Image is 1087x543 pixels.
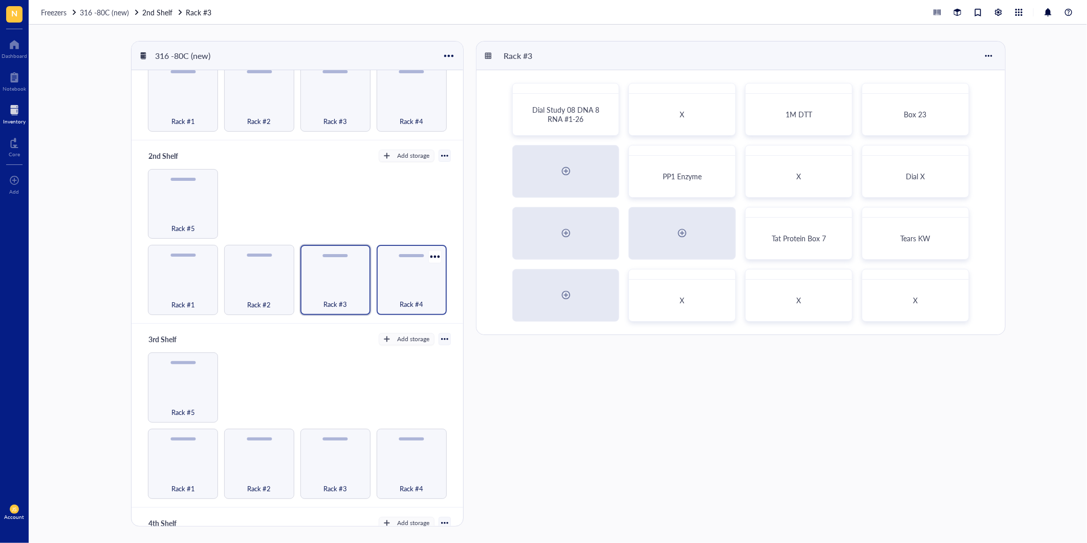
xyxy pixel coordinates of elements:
[379,517,434,529] button: Add storage
[10,189,19,195] div: Add
[323,483,347,494] span: Rack #3
[171,299,195,310] span: Rack #1
[3,69,26,92] a: Notebook
[144,516,205,530] div: 4th Shelf
[144,149,205,163] div: 2nd Shelf
[379,150,434,162] button: Add storage
[772,233,826,243] span: Tat Protein Box 7
[41,7,78,18] a: Freezers
[400,299,423,310] span: Rack #4
[532,105,601,124] span: Dial Study 08 DNA 8 RNA #1-26
[5,514,25,520] div: Account
[680,109,685,119] span: X
[2,53,27,59] div: Dashboard
[398,335,430,344] div: Add storage
[144,332,205,346] div: 3rd Shelf
[150,47,215,65] div: 316 -80C (new)
[80,7,140,18] a: 316 -80C (new)
[900,233,930,243] span: Tears KW
[906,171,925,181] span: Dial X
[904,109,927,119] span: Box 23
[499,47,561,65] div: Rack #3
[142,7,213,18] a: 2nd ShelfRack #3
[797,171,801,181] span: X
[3,102,26,124] a: Inventory
[663,171,702,181] span: PP1 Enzyme
[171,407,195,418] span: Rack #5
[400,116,423,127] span: Rack #4
[797,295,801,305] span: X
[11,7,17,19] span: N
[680,295,685,305] span: X
[323,299,347,310] span: Rack #3
[398,151,430,160] div: Add storage
[3,118,26,124] div: Inventory
[3,86,26,92] div: Notebook
[171,483,195,494] span: Rack #1
[398,518,430,528] div: Add storage
[2,36,27,59] a: Dashboard
[171,116,195,127] span: Rack #1
[41,7,67,17] span: Freezers
[9,135,20,157] a: Core
[786,109,812,119] span: 1M DTT
[400,483,423,494] span: Rack #4
[323,116,347,127] span: Rack #3
[913,295,918,305] span: X
[379,333,434,345] button: Add storage
[9,151,20,157] div: Core
[80,7,129,17] span: 316 -80C (new)
[12,506,17,512] span: JS
[171,223,195,234] span: Rack #5
[248,116,271,127] span: Rack #2
[248,299,271,310] span: Rack #2
[248,483,271,494] span: Rack #2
